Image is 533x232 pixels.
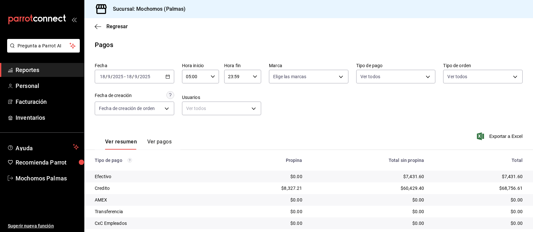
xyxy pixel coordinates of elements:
[95,197,219,203] div: AMEX
[313,220,424,226] div: $0.00
[313,158,424,163] div: Total sin propina
[99,105,155,112] span: Fecha de creación de orden
[108,5,186,13] h3: Sucursal: Mochomos (Palmas)
[313,208,424,215] div: $0.00
[434,197,523,203] div: $0.00
[95,185,219,191] div: Credito
[71,17,77,22] button: open_drawer_menu
[434,158,523,163] div: Total
[313,173,424,180] div: $7,431.60
[95,158,219,163] div: Tipo de pago
[95,173,219,180] div: Efectivo
[127,158,132,163] svg: Los pagos realizados con Pay y otras terminales son montos brutos.
[95,208,219,215] div: Transferencia
[111,74,113,79] span: /
[269,63,348,68] label: Marca
[182,102,261,115] div: Ver todos
[313,197,424,203] div: $0.00
[113,74,124,79] input: ----
[224,63,261,68] label: Hora fin
[230,185,302,191] div: $8,327.21
[443,63,523,68] label: Tipo de orden
[95,92,132,99] div: Fecha de creación
[182,63,219,68] label: Hora inicio
[230,220,302,226] div: $0.00
[16,66,79,74] span: Reportes
[138,74,139,79] span: /
[230,208,302,215] div: $0.00
[147,139,172,150] button: Ver pagos
[100,74,105,79] input: --
[230,158,302,163] div: Propina
[16,113,79,122] span: Inventarios
[5,47,80,54] a: Pregunta a Parrot AI
[16,81,79,90] span: Personal
[16,158,79,167] span: Recomienda Parrot
[132,74,134,79] span: /
[273,73,306,80] span: Elige las marcas
[356,63,436,68] label: Tipo de pago
[478,132,523,140] button: Exportar a Excel
[139,74,151,79] input: ----
[124,74,126,79] span: -
[16,143,70,151] span: Ayuda
[95,23,128,30] button: Regresar
[18,43,70,49] span: Pregunta a Parrot AI
[106,23,128,30] span: Regresar
[8,223,79,229] span: Sugerir nueva función
[95,220,219,226] div: CxC Empleados
[126,74,132,79] input: --
[95,63,174,68] label: Fecha
[182,95,261,100] label: Usuarios
[105,139,172,150] div: navigation tabs
[16,97,79,106] span: Facturación
[105,74,107,79] span: /
[434,185,523,191] div: $68,756.61
[230,173,302,180] div: $0.00
[230,197,302,203] div: $0.00
[434,208,523,215] div: $0.00
[134,74,138,79] input: --
[7,39,80,53] button: Pregunta a Parrot AI
[16,174,79,183] span: Mochomos Palmas
[447,73,467,80] span: Ver todos
[95,40,113,50] div: Pagos
[434,220,523,226] div: $0.00
[360,73,380,80] span: Ver todos
[434,173,523,180] div: $7,431.60
[105,139,137,150] button: Ver resumen
[313,185,424,191] div: $60,429.40
[107,74,111,79] input: --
